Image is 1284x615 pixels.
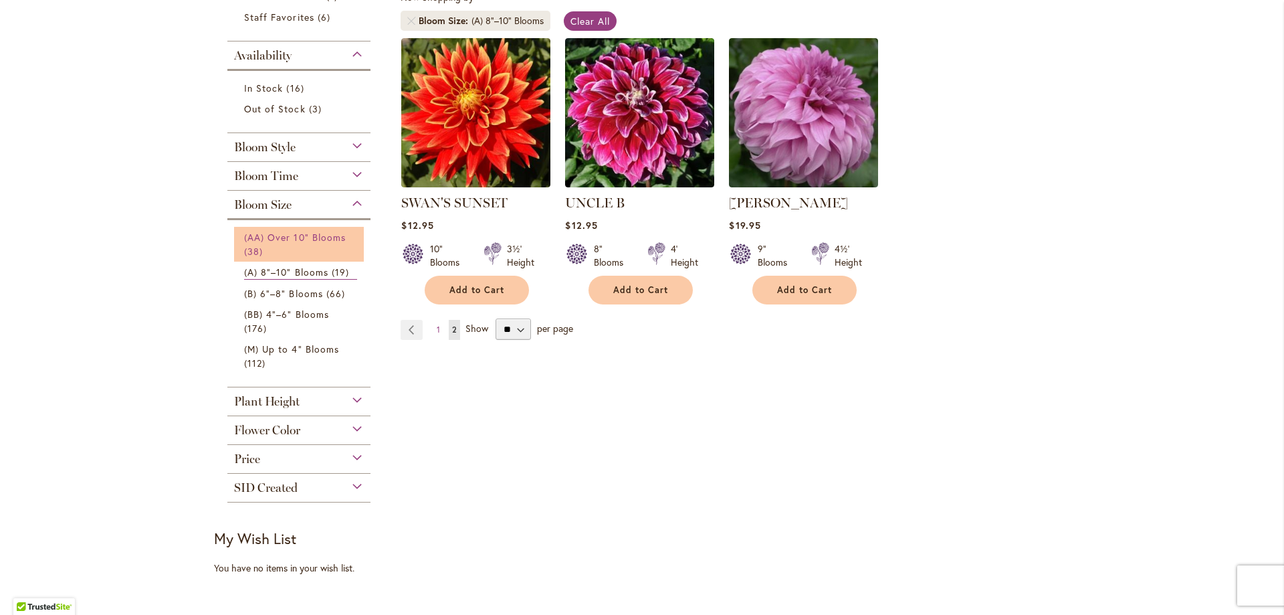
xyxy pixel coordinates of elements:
span: 2 [452,325,457,335]
button: Add to Cart [752,276,857,304]
span: $19.95 [729,219,760,232]
a: Uncle B [565,177,714,190]
span: Add to Cart [613,284,668,296]
span: 176 [244,321,270,335]
a: UNCLE B [565,195,625,211]
img: Swan's Sunset [401,38,550,187]
a: (BB) 4"–6" Blooms 176 [244,307,357,335]
a: 1 [433,320,443,340]
span: Bloom Time [234,169,298,183]
span: (M) Up to 4" Blooms [244,343,339,355]
a: (AA) Over 10" Blooms 38 [244,230,357,258]
a: Swan's Sunset [401,177,550,190]
div: You have no items in your wish list. [214,561,393,575]
a: (A) 8"–10" Blooms 19 [244,265,357,280]
a: (M) Up to 4" Blooms 112 [244,342,357,370]
span: Flower Color [234,423,300,438]
button: Add to Cart [425,276,529,304]
span: (A) 8"–10" Blooms [244,266,328,278]
span: 1 [437,325,440,335]
span: Bloom Size [419,14,471,27]
div: 8" Blooms [594,242,631,269]
div: 4½' Height [835,242,862,269]
span: (B) 6"–8" Blooms [244,287,323,300]
strong: My Wish List [214,529,296,548]
span: $12.95 [401,219,433,232]
img: Vassio Meggos [729,38,878,187]
span: Clear All [570,15,610,27]
div: 10" Blooms [430,242,467,269]
a: Vassio Meggos [729,177,878,190]
a: Out of Stock 3 [244,102,357,116]
span: Staff Favorites [244,11,314,23]
a: Staff Favorites [244,10,357,24]
span: $12.95 [565,219,597,232]
a: (B) 6"–8" Blooms 66 [244,286,357,300]
span: (AA) Over 10" Blooms [244,231,346,244]
span: 19 [332,265,352,279]
span: Add to Cart [449,284,504,296]
a: In Stock 16 [244,81,357,95]
span: 66 [326,286,348,300]
span: In Stock [244,82,283,94]
div: (A) 8"–10" Blooms [471,14,544,27]
span: Price [234,452,260,466]
a: Clear All [564,11,617,31]
span: Plant Height [234,394,300,409]
a: SWAN'S SUNSET [401,195,508,211]
a: Remove Bloom Size (A) 8"–10" Blooms [407,17,415,25]
div: 4' Height [671,242,698,269]
span: 6 [318,10,334,24]
span: Out of Stock [244,102,306,115]
span: Bloom Style [234,140,296,155]
span: per page [537,322,573,335]
img: Uncle B [565,38,714,187]
span: 38 [244,244,266,258]
a: [PERSON_NAME] [729,195,848,211]
span: 16 [286,81,307,95]
span: Show [465,322,488,335]
span: (BB) 4"–6" Blooms [244,308,329,321]
span: Availability [234,48,292,63]
span: 3 [309,102,325,116]
span: Bloom Size [234,197,292,212]
span: SID Created [234,480,298,495]
span: 112 [244,356,269,370]
span: Add to Cart [777,284,832,296]
div: 3½' Height [507,242,534,269]
div: 9" Blooms [758,242,795,269]
iframe: Launch Accessibility Center [10,567,47,605]
button: Add to Cart [588,276,693,304]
